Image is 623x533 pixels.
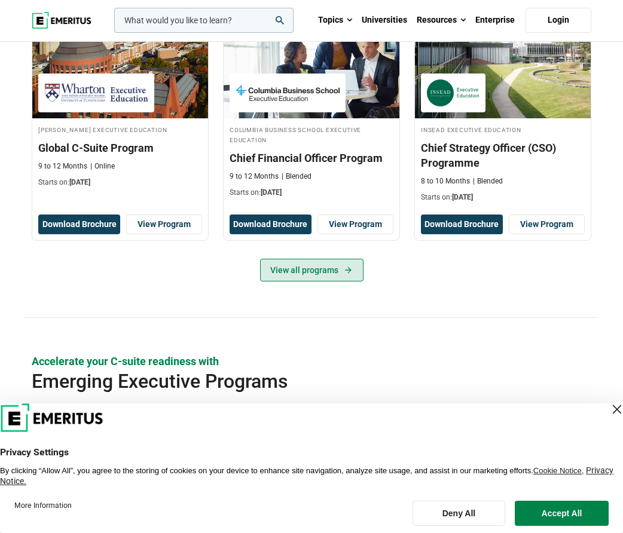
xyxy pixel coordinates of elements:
h4: [PERSON_NAME] Executive Education [38,124,202,134]
p: Starts on: [230,188,393,198]
h4: INSEAD Executive Education [421,124,585,134]
button: Download Brochure [421,215,503,235]
img: INSEAD Executive Education [427,79,480,106]
p: 9 to 12 Months [38,161,87,171]
p: Online [90,161,115,171]
a: View Program [317,215,393,235]
a: View Program [126,215,202,235]
p: Blended [473,176,503,186]
button: Download Brochure [38,215,120,235]
p: Starts on: [421,192,585,203]
p: Accelerate your C-suite readiness with [32,354,591,369]
p: 9 to 12 Months [230,171,279,182]
a: View Program [509,215,585,235]
p: Blended [282,171,311,182]
button: Download Brochure [230,215,311,235]
h3: Global C-Suite Program [38,140,202,155]
p: Starts on: [38,177,202,188]
h3: Chief Strategy Officer (CSO) Programme [421,140,585,170]
span: [DATE] [452,193,473,201]
img: Columbia Business School Executive Education [236,79,340,106]
img: Wharton Executive Education [44,79,148,106]
h3: Chief Financial Officer Program [230,151,393,166]
a: View all programs [260,259,364,281]
a: Login [526,8,591,33]
h4: Columbia Business School Executive Education [230,124,393,145]
p: 8 to 10 Months [421,176,470,186]
span: [DATE] [261,188,282,197]
input: woocommerce-product-search-field-0 [114,8,294,33]
h2: Emerging Executive Programs [32,369,535,393]
span: [DATE] [69,178,90,186]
